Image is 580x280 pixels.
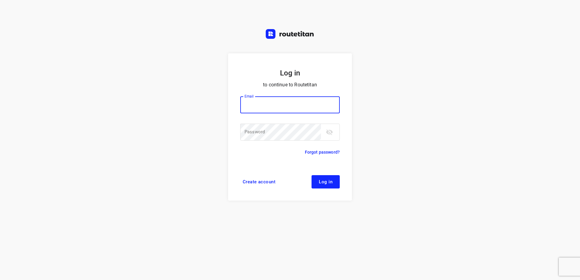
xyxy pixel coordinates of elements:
[266,29,314,40] a: Routetitan
[323,126,336,138] button: toggle password visibility
[266,29,314,39] img: Routetitan
[305,148,340,156] a: Forgot password?
[240,81,340,89] p: to continue to Routetitan
[312,175,340,188] button: Log in
[240,68,340,78] h5: Log in
[243,179,275,184] span: Create account
[240,175,278,188] a: Create account
[319,179,332,184] span: Log in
